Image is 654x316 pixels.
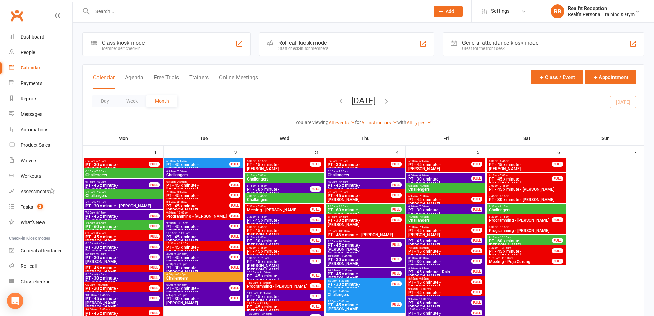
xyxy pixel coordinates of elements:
span: PT - 30 x minute - [PERSON_NAME] [327,163,391,171]
span: PT - 45 x minute - [PERSON_NAME] [166,235,230,243]
button: [DATE] [352,96,376,106]
button: Agenda [125,74,144,89]
span: PT - 45 x minute - [PERSON_NAME] [246,229,310,237]
span: 7:30am [327,205,391,208]
span: - 9:15am [498,226,509,229]
span: - 8:15am [337,190,348,194]
span: - 11:00am [500,257,513,260]
span: 9:30am [489,246,552,249]
a: All Instructors [361,120,397,126]
span: - 7:30am [95,201,106,204]
div: What's New [21,220,45,225]
div: 7 [634,146,644,157]
div: Dashboard [21,34,44,40]
div: FULL [229,162,240,167]
span: - 10:15am [498,246,511,249]
div: FULL [149,182,160,187]
span: - 8:30am [418,246,429,249]
span: PT - 45 x minute - [PERSON_NAME] [246,249,310,258]
span: - 7:00am [176,170,187,173]
span: - 7:45am [256,195,267,198]
span: 7:45am [408,246,472,249]
span: - 7:45am [95,190,106,194]
div: Automations [21,127,48,132]
span: 8:30am [489,215,552,218]
span: Meeting - [PERSON_NAME] [246,208,310,212]
span: PT - 30 x minute - [PERSON_NAME] [489,198,565,202]
div: FULL [149,213,160,218]
span: 5:45am [327,160,391,163]
span: 7:30am [327,190,391,194]
div: FULL [391,242,402,247]
div: FULL [149,244,160,249]
span: - 8:30am [418,257,429,260]
div: Payments [21,80,42,86]
div: FULL [552,259,563,264]
span: PT - 45 x minute - [PERSON_NAME], [PERSON_NAME]... [246,260,310,272]
div: FULL [391,217,402,222]
div: FULL [149,224,160,229]
div: FULL [471,259,482,264]
span: - 9:15am [95,252,106,255]
div: 2 [234,146,244,157]
span: 6:15am [408,195,472,198]
a: Waivers [9,153,72,168]
div: Reports [21,96,37,101]
th: Sat [486,131,567,145]
span: PT - 45 x minute - [PERSON_NAME] [489,249,552,258]
div: FULL [552,238,563,243]
span: 9:30am [166,211,230,214]
span: PT - 30 x minute - [PERSON_NAME] [246,239,310,247]
div: FULL [552,162,563,167]
div: FULL [229,213,240,218]
a: Product Sales [9,138,72,153]
span: 6:45am [166,180,230,183]
span: PT - 30 x minute - [PERSON_NAME] [85,255,149,264]
span: 7:00am [489,184,565,187]
button: Calendar [93,74,115,89]
span: PT - 45 x minute - [PERSON_NAME] [166,204,230,212]
span: PT - 45 x minute - [PERSON_NAME] [85,214,149,222]
span: - 6:45am [498,160,509,163]
span: - 7:00am [498,174,509,177]
div: 4 [396,146,405,157]
span: 8:15am [166,201,230,204]
span: Challangers [408,218,484,222]
span: 7:00am [327,180,391,183]
div: FULL [310,259,321,264]
div: FULL [471,248,482,253]
div: FULL [229,193,240,198]
div: FULL [229,234,240,239]
span: 6:15am [85,170,161,173]
span: 8:15am [327,215,391,218]
span: PT - 60 x minute - [PERSON_NAME] [327,208,391,216]
div: FULL [471,197,482,202]
a: General attendance kiosk mode [9,243,72,259]
div: FULL [229,182,240,187]
span: PT - 45 x minute - [PERSON_NAME] [327,194,391,202]
span: PT - 60 x minute - [PERSON_NAME] [489,239,552,247]
span: 9:15am [327,230,403,233]
span: - 9:15am [498,215,509,218]
div: FULL [310,217,321,222]
a: Reports [9,91,72,107]
span: Settings [491,3,510,19]
span: - 6:15am [418,160,429,163]
a: Workouts [9,168,72,184]
th: Mon [83,131,164,145]
span: 7:00am [408,215,484,218]
span: 9:00am [246,246,310,249]
span: 6:15am [489,174,552,177]
span: PT - 45 x minute - [PERSON_NAME], [PERSON_NAME] [327,243,391,255]
span: 7:45am [85,221,149,225]
span: 8:15am [246,236,310,239]
div: FULL [310,186,321,192]
span: - 11:00am [177,232,190,235]
span: - 6:15am [337,160,348,163]
strong: You are viewing [295,120,329,125]
span: 6:15am [85,180,149,183]
a: All events [329,120,355,126]
div: FULL [552,248,563,253]
span: 10:15am [327,254,391,258]
span: 6:15am [327,170,403,173]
